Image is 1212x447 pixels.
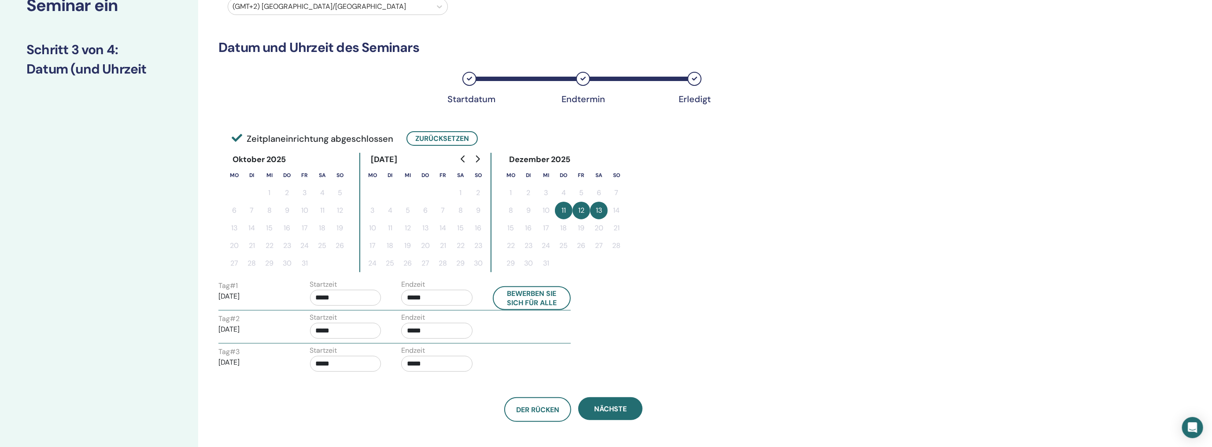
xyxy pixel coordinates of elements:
button: 16 [278,219,296,237]
button: 22 [261,237,278,255]
button: 24 [537,237,555,255]
th: Montag [225,166,243,184]
button: 21 [434,237,452,255]
button: 17 [364,237,381,255]
button: Der Rücken [504,397,571,422]
button: 30 [278,255,296,272]
label: Startzeit [310,279,337,290]
th: Freitag [573,166,590,184]
label: Tag # 2 [218,314,240,324]
div: Startdatum [447,94,491,104]
button: 5 [399,202,417,219]
div: Erledigt [673,94,717,104]
button: 7 [243,202,261,219]
button: 20 [417,237,434,255]
button: 27 [417,255,434,272]
button: 28 [608,237,625,255]
button: 5 [331,184,349,202]
th: Mittwoch [261,166,278,184]
button: 9 [520,202,537,219]
span: Der Rücken [516,405,559,414]
button: 12 [331,202,349,219]
button: 16 [469,219,487,237]
button: 4 [381,202,399,219]
button: 11 [555,202,573,219]
button: 22 [502,237,520,255]
button: 1 [261,184,278,202]
div: Dezember 2025 [502,153,578,166]
th: Dienstag [520,166,537,184]
p: [DATE] [218,291,290,302]
button: 14 [243,219,261,237]
label: Startzeit [310,345,337,356]
button: 13 [225,219,243,237]
button: 23 [520,237,537,255]
th: Mittwoch [399,166,417,184]
button: 28 [434,255,452,272]
button: Go to next month [470,150,484,168]
label: Startzeit [310,312,337,323]
div: Oktober 2025 [225,153,293,166]
button: 2 [520,184,537,202]
button: 18 [381,237,399,255]
button: 17 [537,219,555,237]
th: Montag [364,166,381,184]
label: Endzeit [401,279,425,290]
button: 6 [590,184,608,202]
button: 16 [520,219,537,237]
button: 6 [417,202,434,219]
button: 21 [243,237,261,255]
button: Bewerben Sie sich für alle [493,286,571,310]
button: 27 [225,255,243,272]
button: 11 [381,219,399,237]
h3: Schritt 3 von 4 : [26,42,172,58]
button: 8 [452,202,469,219]
label: Endzeit [401,345,425,356]
button: 23 [278,237,296,255]
div: Endtermin [561,94,605,104]
button: 6 [225,202,243,219]
h3: Datum (und Uhrzeit [26,61,172,77]
button: Go to previous month [456,150,470,168]
button: 15 [452,219,469,237]
button: 4 [555,184,573,202]
button: 29 [261,255,278,272]
button: 7 [608,184,625,202]
button: 26 [331,237,349,255]
button: 20 [590,219,608,237]
button: 29 [502,255,520,272]
button: 25 [555,237,573,255]
th: Donnerstag [555,166,573,184]
button: 3 [296,184,314,202]
button: 10 [364,219,381,237]
button: 14 [608,202,625,219]
button: 4 [314,184,331,202]
button: 20 [225,237,243,255]
button: Zurücksetzen [406,131,478,146]
button: 31 [296,255,314,272]
th: Donnerstag [278,166,296,184]
th: Montag [502,166,520,184]
button: 15 [261,219,278,237]
th: Donnerstag [417,166,434,184]
button: 25 [314,237,331,255]
button: 9 [469,202,487,219]
button: 28 [243,255,261,272]
button: 23 [469,237,487,255]
th: Dienstag [243,166,261,184]
button: 17 [296,219,314,237]
button: 1 [502,184,520,202]
button: 24 [364,255,381,272]
button: 24 [296,237,314,255]
button: 3 [537,184,555,202]
span: Nächste [594,404,627,414]
th: Dienstag [381,166,399,184]
button: 27 [590,237,608,255]
th: Freitag [434,166,452,184]
label: Endzeit [401,312,425,323]
button: 30 [520,255,537,272]
button: 12 [573,202,590,219]
th: Samstag [452,166,469,184]
button: 25 [381,255,399,272]
button: 9 [278,202,296,219]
